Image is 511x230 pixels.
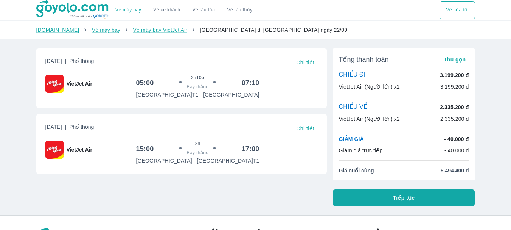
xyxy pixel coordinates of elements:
span: Thu gọn [444,56,466,63]
p: CHIỀU ĐI [339,71,366,79]
span: | [65,124,67,130]
h6: 15:00 [136,144,154,153]
button: Tiếp tục [333,189,475,206]
span: Bay thẳng [187,150,209,156]
p: - 40.000 đ [444,135,469,143]
h6: 07:10 [242,78,259,88]
a: [DOMAIN_NAME] [36,27,79,33]
p: CHIỀU VỀ [339,103,368,111]
a: Vé máy bay VietJet Air [133,27,187,33]
span: Tiếp tục [393,194,415,202]
button: Chi tiết [293,123,317,134]
p: GIẢM GIÁ [339,135,364,143]
a: Vé máy bay [115,7,141,13]
span: 5.494.400 đ [441,167,469,174]
p: 3.199.200 đ [440,71,469,79]
button: Thu gọn [441,54,469,65]
p: 2.335.200 đ [440,103,469,111]
p: 2.335.200 đ [440,115,469,123]
p: Giảm giá trực tiếp [339,147,383,154]
h6: 05:00 [136,78,154,88]
span: VietJet Air [67,80,92,88]
span: VietJet Air [67,146,92,153]
button: Chi tiết [293,57,317,68]
p: 3.199.200 đ [440,83,469,91]
nav: breadcrumb [36,26,475,34]
a: Vé tàu lửa [186,1,221,19]
span: 2h10p [191,75,204,81]
a: Vé máy bay [92,27,120,33]
button: Vé của tôi [440,1,475,19]
p: [GEOGRAPHIC_DATA] T1 [197,157,259,164]
span: [DATE] [45,123,94,134]
div: choose transportation mode [109,1,258,19]
span: Phổ thông [69,58,94,64]
button: Vé tàu thủy [221,1,258,19]
p: - 40.000 đ [444,147,469,154]
p: [GEOGRAPHIC_DATA] [203,91,259,99]
span: | [65,58,67,64]
span: Giá cuối cùng [339,167,374,174]
span: Phổ thông [69,124,94,130]
span: Chi tiết [296,59,314,66]
a: Vé xe khách [153,7,180,13]
span: Chi tiết [296,125,314,131]
span: Tổng thanh toán [339,55,389,64]
div: choose transportation mode [440,1,475,19]
span: [GEOGRAPHIC_DATA] đi [GEOGRAPHIC_DATA] ngày 22/09 [200,27,347,33]
p: [GEOGRAPHIC_DATA] T1 [136,91,198,99]
span: 2h [195,141,200,147]
span: Bay thẳng [187,84,209,90]
span: [DATE] [45,57,94,68]
h6: 17:00 [242,144,259,153]
p: [GEOGRAPHIC_DATA] [136,157,192,164]
p: VietJet Air (Người lớn) x2 [339,83,400,91]
p: VietJet Air (Người lớn) x2 [339,115,400,123]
